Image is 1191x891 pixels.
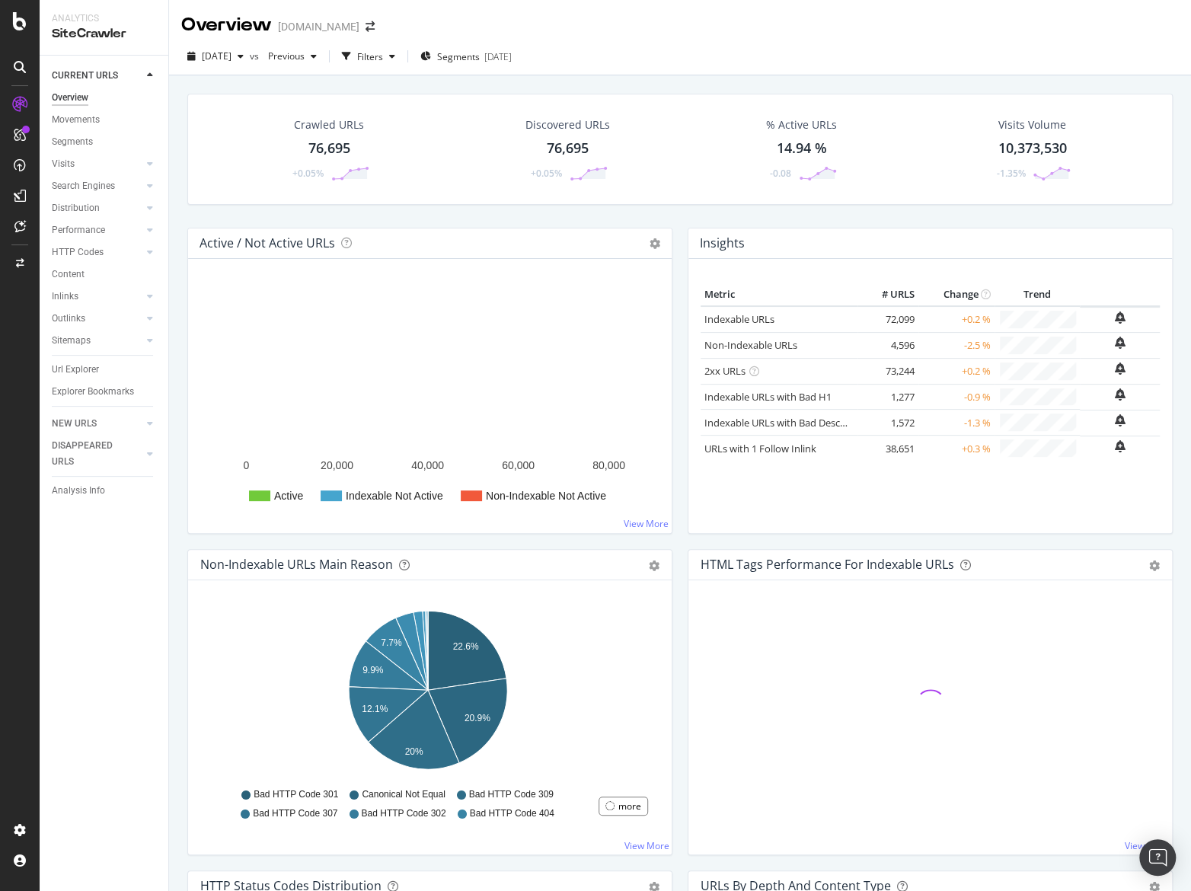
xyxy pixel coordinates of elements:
div: -1.35% [996,167,1025,180]
h4: Active / Not Active URLs [200,233,335,254]
div: [DOMAIN_NAME] [278,19,359,34]
a: Performance [52,222,142,238]
div: Sitemaps [52,333,91,349]
a: Indexable URLs with Bad Description [704,416,870,430]
text: 20.9% [465,712,490,723]
a: Outlinks [52,311,142,327]
a: Non-Indexable URLs [704,338,797,352]
svg: A chart. [200,283,654,521]
div: Explorer Bookmarks [52,384,134,400]
td: 73,244 [857,358,918,384]
text: 20% [405,746,423,757]
td: +0.2 % [918,358,995,384]
th: Trend [995,283,1080,306]
div: bell-plus [1115,311,1126,324]
span: Bad HTTP Code 302 [361,807,445,820]
a: Visits [52,156,142,172]
div: +0.05% [292,167,324,180]
div: 14.94 % [777,139,827,158]
a: Inlinks [52,289,142,305]
span: 2025 Aug. 10th [202,49,231,62]
a: View More [624,517,669,530]
a: CURRENT URLS [52,68,142,84]
div: Analytics [52,12,156,25]
a: HTTP Codes [52,244,142,260]
button: [DATE] [181,44,250,69]
a: View More [624,839,669,852]
td: -0.9 % [918,384,995,410]
div: Non-Indexable URLs Main Reason [200,557,393,572]
a: Segments [52,134,158,150]
a: Movements [52,112,158,128]
div: 10,373,530 [998,139,1066,158]
td: 4,596 [857,332,918,358]
span: Bad HTTP Code 404 [470,807,554,820]
div: [DATE] [484,50,512,63]
div: bell-plus [1115,414,1126,426]
div: CURRENT URLS [52,68,118,84]
a: View More [1125,839,1170,852]
span: Previous [262,49,305,62]
div: +0.05% [531,167,562,180]
a: Content [52,267,158,283]
a: Url Explorer [52,362,158,378]
a: Analysis Info [52,483,158,499]
td: 1,277 [857,384,918,410]
div: -0.08 [770,167,791,180]
div: bell-plus [1115,337,1126,349]
div: Movements [52,112,100,128]
text: Active [274,490,303,502]
td: -2.5 % [918,332,995,358]
a: Explorer Bookmarks [52,384,158,400]
div: Analysis Info [52,483,105,499]
td: +0.2 % [918,306,995,332]
text: 40,000 [411,459,444,471]
a: Indexable URLs [704,312,774,326]
i: Options [650,238,660,249]
div: Performance [52,222,105,238]
span: vs [250,49,262,62]
text: 80,000 [592,459,625,471]
text: 60,000 [502,459,535,471]
a: DISAPPEARED URLS [52,438,142,470]
td: -1.3 % [918,410,995,436]
a: Overview [52,90,158,106]
a: Indexable URLs with Bad H1 [704,390,832,404]
div: Overview [52,90,88,106]
th: Metric [701,283,857,306]
div: gear [1149,560,1160,571]
text: Non-Indexable Not Active [486,490,606,502]
div: Inlinks [52,289,78,305]
td: +0.3 % [918,436,995,461]
div: SiteCrawler [52,25,156,43]
div: Outlinks [52,311,85,327]
a: NEW URLS [52,416,142,432]
div: Visits [52,156,75,172]
div: NEW URLS [52,416,97,432]
a: 2xx URLs [704,364,746,378]
a: Sitemaps [52,333,142,349]
div: Open Intercom Messenger [1139,839,1176,876]
div: HTTP Codes [52,244,104,260]
div: Filters [357,50,383,63]
div: % Active URLs [766,117,837,133]
div: bell-plus [1115,362,1126,375]
text: 20,000 [321,459,353,471]
text: 0 [244,459,250,471]
text: 9.9% [362,664,384,675]
button: Previous [262,44,323,69]
button: Segments[DATE] [414,44,518,69]
div: bell-plus [1115,388,1126,401]
span: Bad HTTP Code 309 [469,788,554,801]
div: Visits Volume [998,117,1066,133]
td: 38,651 [857,436,918,461]
text: Indexable Not Active [346,490,443,502]
div: 76,695 [547,139,589,158]
td: 1,572 [857,410,918,436]
a: Distribution [52,200,142,216]
h4: Insights [700,233,745,254]
span: Canonical Not Equal [362,788,445,801]
span: Bad HTTP Code 307 [253,807,337,820]
div: Url Explorer [52,362,99,378]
